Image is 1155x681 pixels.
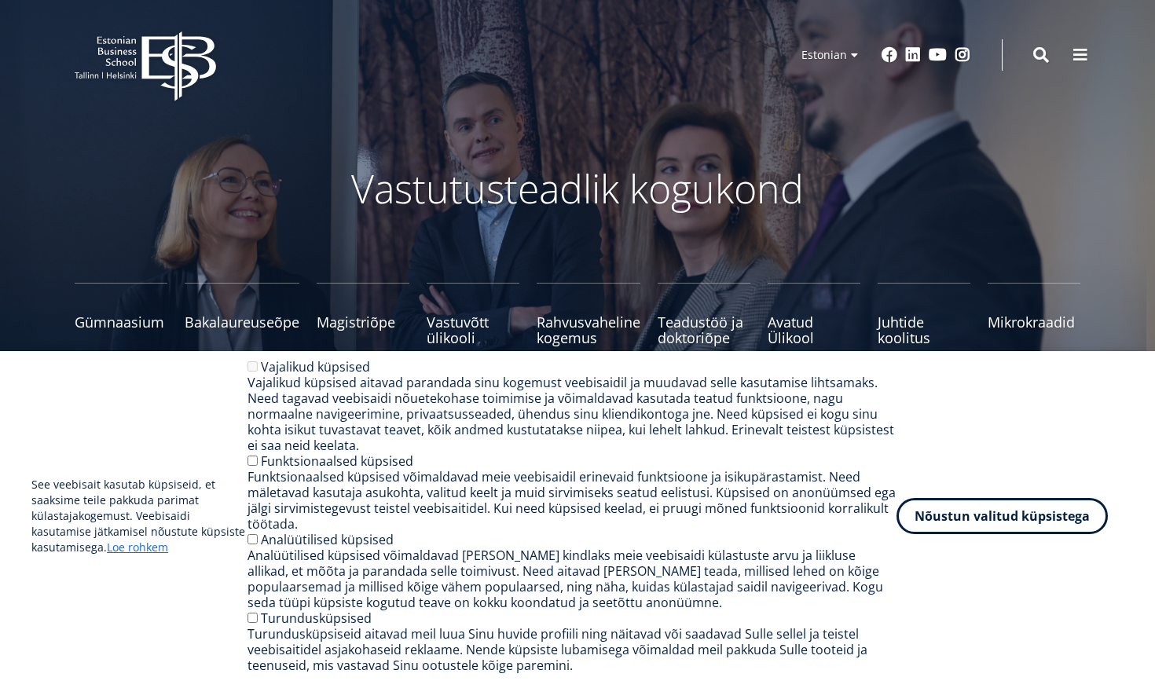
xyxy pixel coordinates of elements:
[247,375,896,453] div: Vajalikud küpsised aitavad parandada sinu kogemust veebisaidil ja muudavad selle kasutamise lihts...
[427,314,519,346] span: Vastuvõtt ülikooli
[896,498,1108,534] button: Nõustun valitud küpsistega
[247,469,896,532] div: Funktsionaalsed küpsised võimaldavad meie veebisaidil erinevaid funktsioone ja isikupärastamist. ...
[882,47,897,63] a: Facebook
[261,358,370,375] label: Vajalikud küpsised
[955,47,970,63] a: Instagram
[768,314,860,346] span: Avatud Ülikool
[75,314,167,330] span: Gümnaasium
[427,283,519,346] a: Vastuvõtt ülikooli
[537,283,640,346] a: Rahvusvaheline kogemus
[929,47,947,63] a: Youtube
[878,314,970,346] span: Juhtide koolitus
[317,314,409,330] span: Magistriõpe
[75,283,167,346] a: Gümnaasium
[988,314,1080,330] span: Mikrokraadid
[247,547,896,610] div: Analüütilised küpsised võimaldavad [PERSON_NAME] kindlaks meie veebisaidi külastuste arvu ja liik...
[768,283,860,346] a: Avatud Ülikool
[107,540,168,555] a: Loe rohkem
[317,283,409,346] a: Magistriõpe
[905,47,921,63] a: Linkedin
[658,283,750,346] a: Teadustöö ja doktoriõpe
[161,165,994,212] p: Vastutusteadlik kogukond
[988,283,1080,346] a: Mikrokraadid
[247,626,896,673] div: Turundusküpsiseid aitavad meil luua Sinu huvide profiili ning näitavad või saadavad Sulle sellel ...
[261,610,372,627] label: Turundusküpsised
[878,283,970,346] a: Juhtide koolitus
[31,477,247,555] p: See veebisait kasutab küpsiseid, et saaksime teile pakkuda parimat külastajakogemust. Veebisaidi ...
[537,314,640,346] span: Rahvusvaheline kogemus
[261,531,394,548] label: Analüütilised küpsised
[658,314,750,346] span: Teadustöö ja doktoriõpe
[261,452,413,470] label: Funktsionaalsed küpsised
[185,283,299,346] a: Bakalaureuseõpe
[185,314,299,330] span: Bakalaureuseõpe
